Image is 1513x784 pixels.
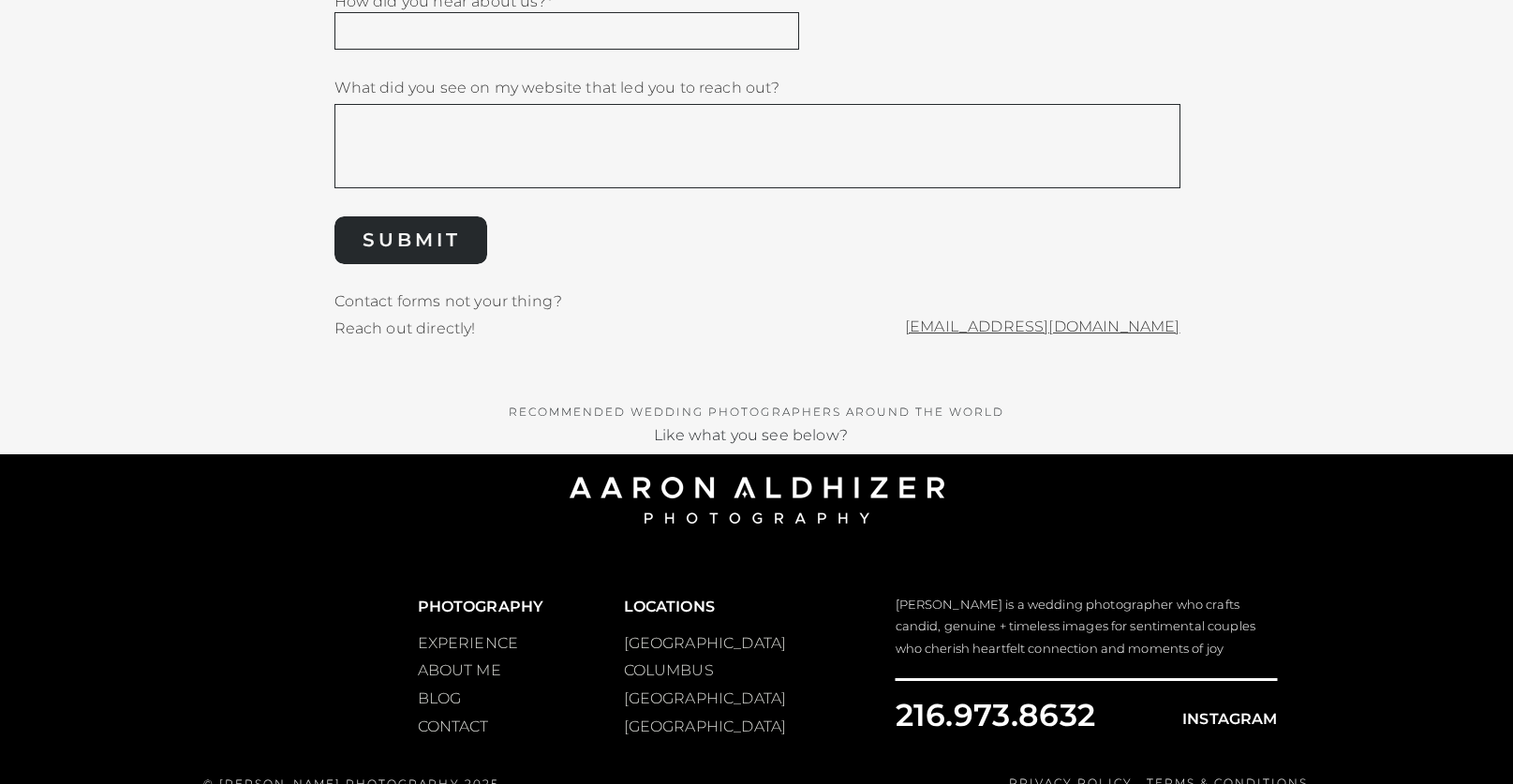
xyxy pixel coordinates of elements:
a: Click Here [520,453,597,471]
p: [PERSON_NAME] is a wedding photographer who crafts candid, genuine + timeless images for sentimen... [896,594,1278,664]
a: EXPERIENCE [418,630,518,658]
a: RECOMMENDED WEDDING PHOTOGRAPHERS AROUND THE WORLD [195,402,1319,424]
p: Contact forms not your thing? Reach out directly! [334,288,1180,335]
a: CONTACT [418,714,525,738]
a: [GEOGRAPHIC_DATA] [624,630,724,658]
b: PHOTOGRAPHY [418,598,544,615]
p: What did you see on my website that led you to reach out? [334,75,1180,99]
b: LOCATIONS [624,598,715,615]
a: INSTAGRAM [1174,706,1278,731]
b: 216.973.8632 [896,696,1096,733]
p: Like what you see below? to learn more about the AAR Wedding Experience! [189,422,1313,442]
a: [EMAIL_ADDRESS][DOMAIN_NAME] [905,318,1179,335]
b: INSTAGRAM [1182,710,1277,728]
a: [GEOGRAPHIC_DATA] [624,686,724,714]
a: COLUMBUS [624,658,724,680]
a: BLOG [418,686,518,714]
a: SUBMIT [338,229,485,264]
a: ABOUT ME [418,658,518,680]
a: [GEOGRAPHIC_DATA] [624,714,731,738]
